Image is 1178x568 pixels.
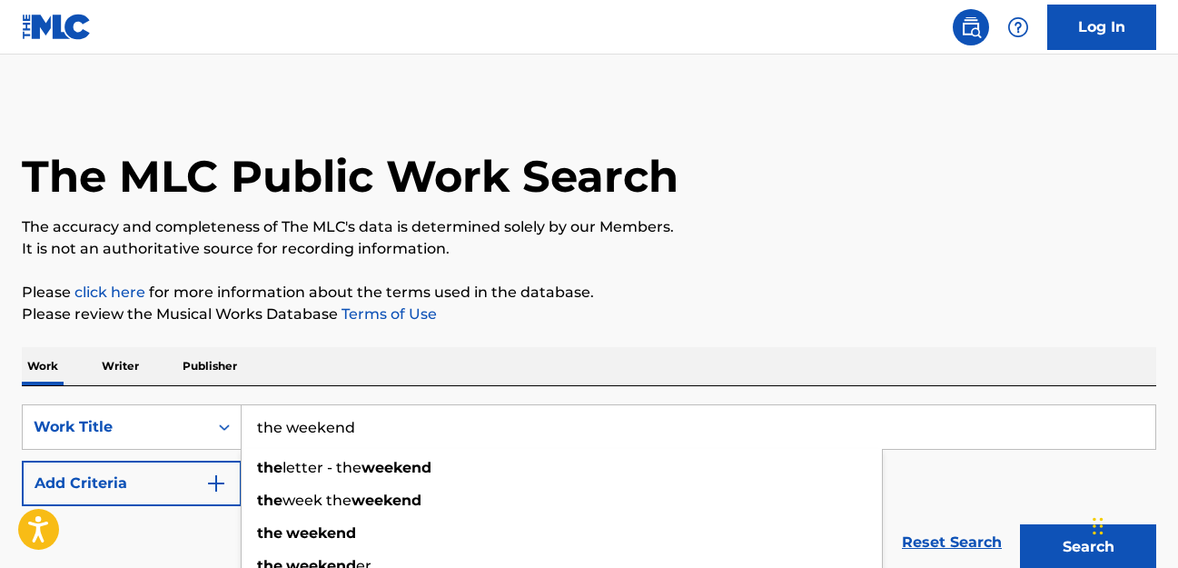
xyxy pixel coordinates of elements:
strong: the [257,492,282,509]
div: Help [1000,9,1036,45]
button: Add Criteria [22,461,242,506]
div: Work Title [34,416,197,438]
strong: weekend [361,459,431,476]
a: Log In [1047,5,1156,50]
p: Please review the Musical Works Database [22,304,1156,325]
p: Writer [96,347,144,385]
img: search [960,16,982,38]
strong: weekend [286,524,356,542]
img: MLC Logo [22,14,92,40]
strong: the [257,459,282,476]
strong: weekend [351,492,421,509]
a: Terms of Use [338,305,437,323]
h1: The MLC Public Work Search [22,149,678,204]
strong: the [257,524,282,542]
img: 9d2ae6d4665cec9f34b9.svg [205,473,227,494]
p: The accuracy and completeness of The MLC's data is determined solely by our Members. [22,216,1156,238]
a: click here [74,284,145,301]
p: Publisher [177,347,243,385]
img: help [1007,16,1029,38]
iframe: Chat Widget [1087,481,1178,568]
div: Drag [1093,499,1104,553]
span: letter - the [282,459,361,476]
a: Reset Search [893,523,1011,563]
a: Public Search [953,9,989,45]
p: Work [22,347,64,385]
p: Please for more information about the terms used in the database. [22,282,1156,304]
span: week the [282,492,351,509]
p: It is not an authoritative source for recording information. [22,238,1156,260]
